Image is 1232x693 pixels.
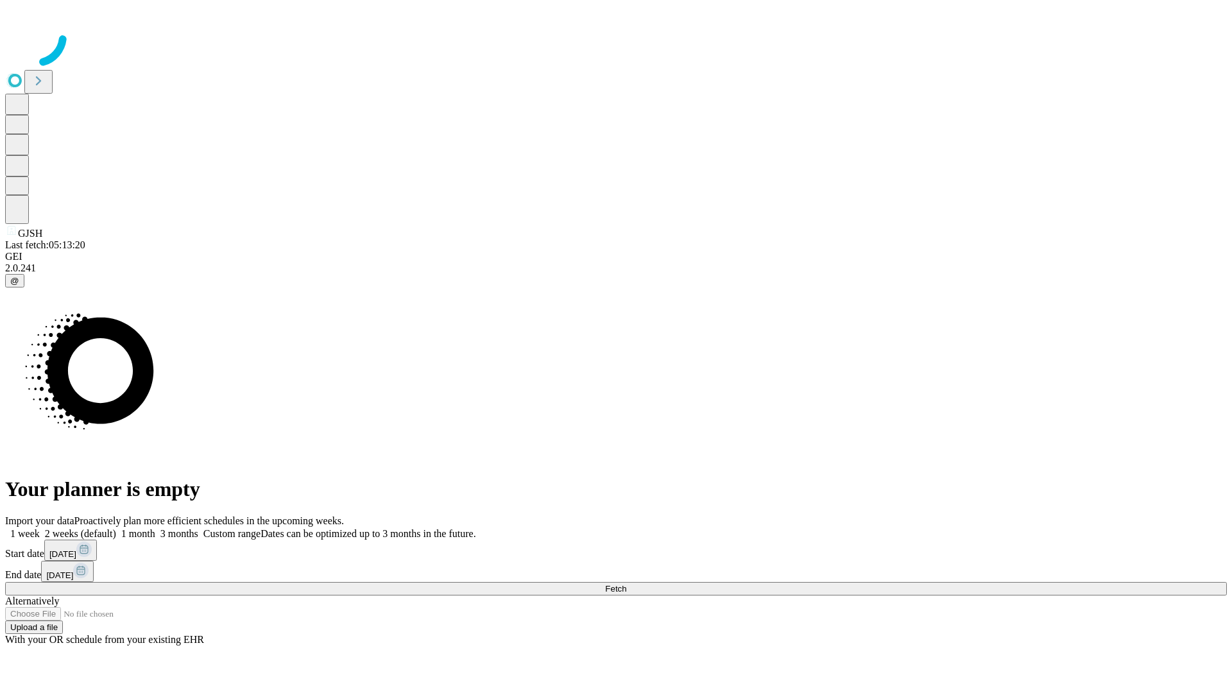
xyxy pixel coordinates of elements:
[46,570,73,580] span: [DATE]
[5,262,1227,274] div: 2.0.241
[5,561,1227,582] div: End date
[605,584,626,594] span: Fetch
[45,528,116,539] span: 2 weeks (default)
[5,634,204,645] span: With your OR schedule from your existing EHR
[5,239,85,250] span: Last fetch: 05:13:20
[5,620,63,634] button: Upload a file
[10,276,19,286] span: @
[261,528,475,539] span: Dates can be optimized up to 3 months in the future.
[160,528,198,539] span: 3 months
[74,515,344,526] span: Proactively plan more efficient schedules in the upcoming weeks.
[10,528,40,539] span: 1 week
[41,561,94,582] button: [DATE]
[5,251,1227,262] div: GEI
[5,477,1227,501] h1: Your planner is empty
[18,228,42,239] span: GJSH
[49,549,76,559] span: [DATE]
[5,274,24,287] button: @
[203,528,261,539] span: Custom range
[121,528,155,539] span: 1 month
[5,595,59,606] span: Alternatively
[5,582,1227,595] button: Fetch
[5,515,74,526] span: Import your data
[44,540,97,561] button: [DATE]
[5,540,1227,561] div: Start date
